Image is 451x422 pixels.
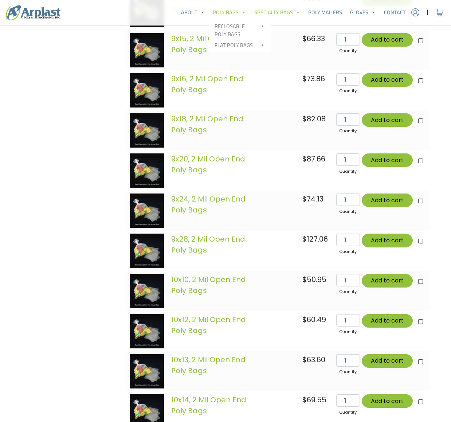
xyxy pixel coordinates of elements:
[171,395,246,416] a: 10x14, 2 Mil Open End Poly Bags
[209,5,250,20] a: Poly Bags
[302,314,326,325] bdi: 60.49
[336,194,360,206] input: Qty
[336,113,360,126] input: Qty
[171,34,244,55] a: 9x15, 2 Mil Open End Poly Bags
[302,274,326,285] bdi: 50.95
[210,21,269,40] a: Reclosable Poly Bags
[302,234,328,244] bdi: 127.06
[336,33,360,46] input: Qty
[302,114,307,124] span: $
[362,113,413,127] button: Add to cart
[130,113,164,148] img: images
[171,355,246,376] a: 10x13, 2 Mil Open End Poly Bags
[302,314,307,325] span: $
[336,354,360,367] input: Qty
[302,194,323,204] bdi: 74.13
[336,153,360,166] input: Qty
[362,394,413,408] button: Add to cart
[304,5,346,20] a: Poly Mailers
[336,73,360,86] input: Qty
[302,395,326,405] bdi: 69.55
[6,5,60,20] img: logo
[302,154,325,164] bdi: 87.66
[302,74,307,84] span: $
[362,73,413,87] button: Add to cart
[130,73,164,108] img: images
[362,234,413,247] button: Add to cart
[346,5,380,20] a: Gloves
[302,274,307,285] span: $
[171,114,243,135] a: 9x18, 2 Mil Open End Poly Bags
[427,8,428,17] span: |
[336,274,360,286] input: Qty
[130,354,164,388] img: images
[130,153,164,188] img: images
[171,314,246,336] a: 10x12, 2 Mil Open End Poly Bags
[362,194,413,207] button: Add to cart
[362,153,413,167] button: Add to cart
[336,314,360,327] input: Qty
[177,5,209,20] a: About
[171,154,245,175] a: 9x20, 2 Mil Open End Poly Bags
[302,34,307,44] span: $
[171,274,246,296] a: 10x10, 2 Mil Open End Poly Bags
[336,394,360,407] input: Qty
[302,395,307,405] span: $
[302,154,307,164] span: $
[302,114,326,124] bdi: 82.08
[171,234,245,255] a: 9x28, 2 Mil Open End Poly Bags
[302,355,307,365] span: $
[302,234,307,244] span: $
[130,234,164,268] img: images
[380,5,410,20] a: Contact
[362,354,413,368] button: Add to cart
[171,74,243,95] a: 9x16, 2 Mil Open End Poly Bags
[250,5,304,20] a: Specialty Bags
[130,33,164,67] img: images
[302,194,307,204] span: $
[130,194,164,228] img: images
[336,234,360,246] input: Qty
[362,33,413,47] button: Add to cart
[130,314,164,348] img: images
[130,274,164,308] img: images
[362,314,413,328] button: Add to cart
[362,274,413,288] button: Add to cart
[302,355,325,365] bdi: 63.60
[171,194,246,215] a: 9x24, 2 Mil Open End Poly Bags
[302,34,325,44] bdi: 66.33
[302,74,325,84] bdi: 73.86
[210,40,269,51] a: Flat Poly Bags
